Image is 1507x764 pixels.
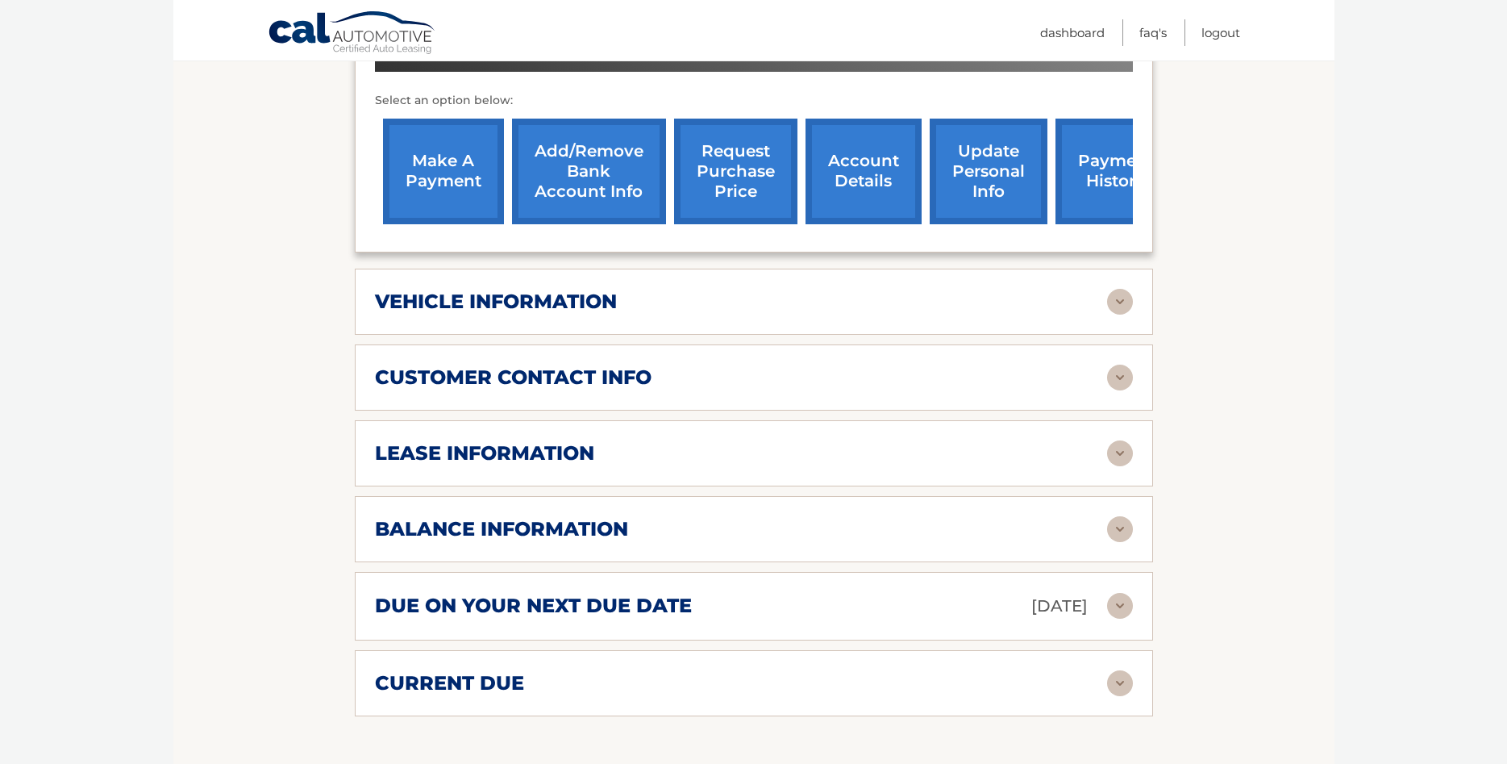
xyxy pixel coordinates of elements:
[375,517,628,541] h2: balance information
[1107,670,1133,696] img: accordion-rest.svg
[375,441,594,465] h2: lease information
[1107,593,1133,619] img: accordion-rest.svg
[1107,516,1133,542] img: accordion-rest.svg
[1201,19,1240,46] a: Logout
[674,119,797,224] a: request purchase price
[1107,440,1133,466] img: accordion-rest.svg
[383,119,504,224] a: make a payment
[1107,289,1133,315] img: accordion-rest.svg
[1040,19,1105,46] a: Dashboard
[268,10,437,57] a: Cal Automotive
[1107,365,1133,390] img: accordion-rest.svg
[1031,592,1088,620] p: [DATE]
[512,119,666,224] a: Add/Remove bank account info
[375,671,524,695] h2: current due
[806,119,922,224] a: account details
[375,365,652,390] h2: customer contact info
[1055,119,1176,224] a: payment history
[1139,19,1167,46] a: FAQ's
[375,91,1133,111] p: Select an option below:
[930,119,1047,224] a: update personal info
[375,594,692,618] h2: due on your next due date
[375,290,617,314] h2: vehicle information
